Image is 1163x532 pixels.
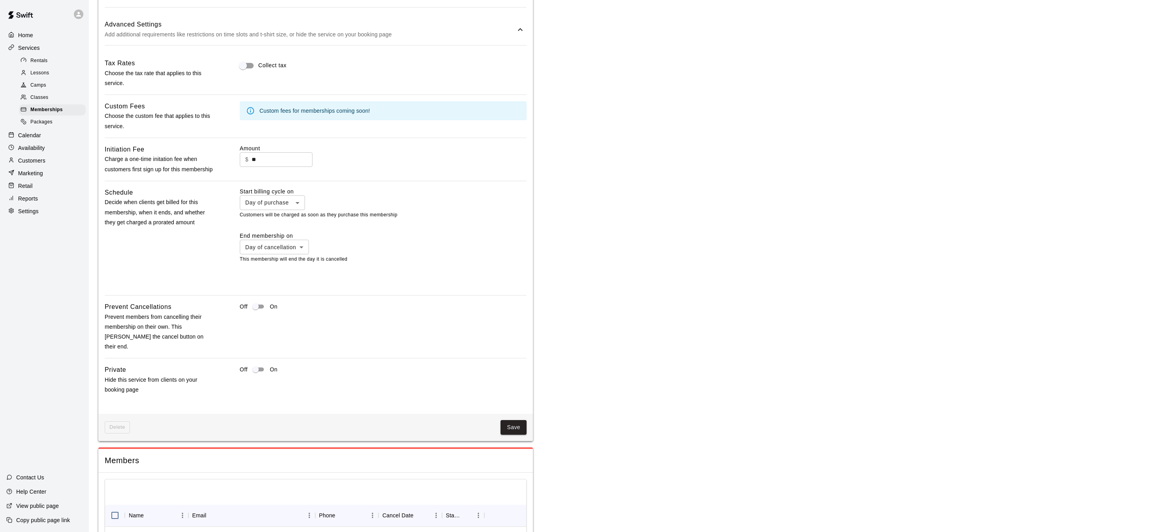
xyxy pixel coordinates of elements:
a: Home [6,29,83,41]
button: Menu [177,509,188,521]
div: Email [192,504,207,526]
button: Sort [414,510,425,521]
span: Lessons [30,69,49,77]
span: Packages [30,118,53,126]
div: Rentals [19,55,86,66]
div: Day of purchase [240,195,305,210]
button: Save [501,420,527,435]
h6: Private [105,365,126,375]
p: Settings [18,207,39,215]
button: Sort [335,510,346,521]
a: Calendar [6,129,83,141]
span: Memberships [30,106,63,114]
a: Marketing [6,167,83,179]
p: Services [18,44,40,52]
p: Calendar [18,131,41,139]
a: Services [6,42,83,54]
p: Choose the tax rate that applies to this service. [105,68,215,88]
h6: Initiation Fee [105,144,145,155]
a: Customers [6,155,83,167]
span: Rentals [30,57,48,65]
a: Reports [6,193,83,204]
h6: Tax Rates [105,58,135,68]
p: Retail [18,182,33,190]
button: Sort [206,510,217,521]
button: Menu [303,509,315,521]
h6: Custom Fees [105,101,145,112]
p: Contact Us [16,473,44,481]
span: Classes [30,94,48,102]
p: Add additional requirements like restrictions on time slots and t-shirt size, or hide the service... [105,30,516,40]
p: Prevent members from cancelling their membership on their own. This [PERSON_NAME] the cancel butt... [105,312,215,352]
p: Availability [18,144,45,152]
div: Status [442,504,484,526]
a: Rentals [19,55,89,67]
span: Collect tax [258,61,287,70]
button: Sort [461,510,472,521]
div: Classes [19,92,86,103]
a: Settings [6,205,83,217]
span: Members [105,455,527,466]
p: Marketing [18,169,43,177]
label: End membership on [240,232,309,240]
p: Hide this service from clients on your booking page [105,375,215,395]
div: Day of cancellation [240,240,309,254]
p: Reports [18,195,38,203]
p: Customers [18,157,45,165]
p: Off [240,365,248,374]
p: Off [240,303,248,311]
div: Custom fees for memberships coming soon! [260,104,370,118]
div: Phone [315,504,379,526]
p: $ [245,155,248,164]
div: Cancel Date [382,504,414,526]
div: Memberships [19,104,86,115]
button: Menu [472,509,484,521]
h6: Advanced Settings [105,19,516,30]
span: This membership cannot be deleted since it still has members [105,421,130,434]
div: Camps [19,80,86,91]
a: Availability [6,142,83,154]
p: Charge a one-time initation fee when customers first sign up for this membership [105,154,215,174]
a: Memberships [19,104,89,116]
p: Choose the custom fee that applies to this service. [105,111,215,131]
a: Lessons [19,67,89,79]
p: This membership will end the day it is cancelled [240,256,527,263]
span: Camps [30,81,46,89]
p: Customers will be charged as soon as they purchase this membership [240,211,527,219]
div: Email [188,504,315,526]
div: Advanced SettingsAdd additional requirements like restrictions on time slots and t-shirt size, or... [105,14,527,45]
p: View public page [16,502,59,510]
h6: Prevent Cancellations [105,302,171,312]
div: Name [129,504,144,526]
p: Help Center [16,488,46,496]
label: Amount [240,145,260,151]
a: Retail [6,180,83,192]
p: Home [18,31,33,39]
div: Status [446,504,461,526]
p: On [270,303,278,311]
div: Packages [19,117,86,128]
label: Start billing cycle on [240,187,305,195]
a: Camps [19,80,89,92]
div: Name [125,504,188,526]
div: Cancel Date [378,504,442,526]
a: Classes [19,92,89,104]
h6: Schedule [105,187,133,198]
p: Decide when clients get billed for this membership, when it ends, and whether they get charged a ... [105,197,215,227]
p: Copy public page link [16,516,70,524]
div: Phone [319,504,335,526]
button: Menu [367,509,378,521]
p: On [270,365,278,374]
button: Sort [144,510,155,521]
div: Lessons [19,68,86,79]
button: Menu [430,509,442,521]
